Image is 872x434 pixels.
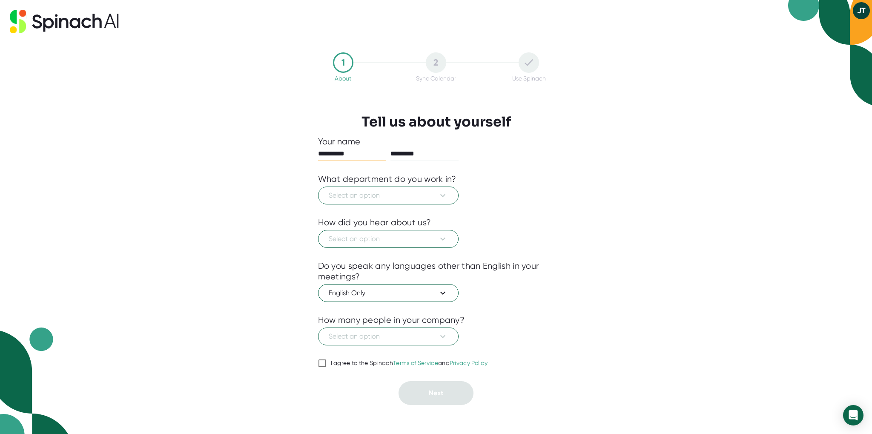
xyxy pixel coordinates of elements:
span: Select an option [329,331,448,342]
button: Select an option [318,187,459,204]
div: About [335,75,351,82]
span: Select an option [329,190,448,201]
h3: Tell us about yourself [361,114,511,130]
span: Select an option [329,234,448,244]
span: English Only [329,288,448,298]
button: English Only [318,284,459,302]
button: Select an option [318,230,459,248]
span: Next [429,389,443,397]
div: How did you hear about us? [318,217,431,228]
div: How many people in your company? [318,315,465,325]
div: What department do you work in? [318,174,456,184]
div: Sync Calendar [416,75,456,82]
button: Next [399,381,473,405]
a: Terms of Service [393,359,438,366]
button: Select an option [318,328,459,345]
div: I agree to the Spinach and [331,359,488,367]
div: 1 [333,52,353,73]
div: 2 [426,52,446,73]
a: Privacy Policy [450,359,488,366]
div: Your name [318,136,554,147]
div: Use Spinach [512,75,546,82]
div: Do you speak any languages other than English in your meetings? [318,261,554,282]
div: Open Intercom Messenger [843,405,863,425]
button: JT [853,2,870,19]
